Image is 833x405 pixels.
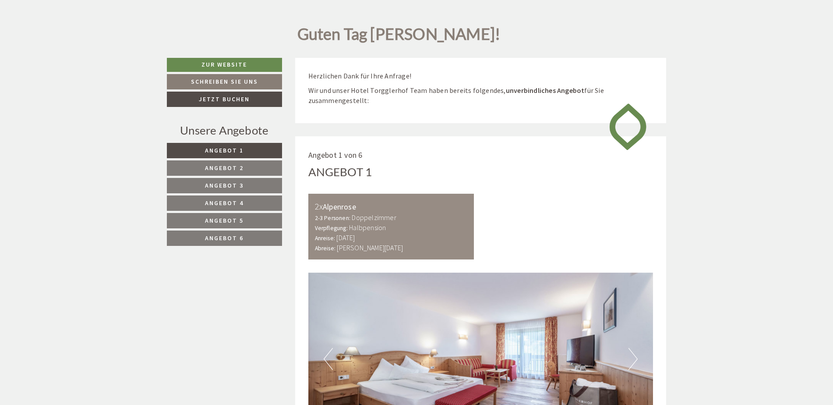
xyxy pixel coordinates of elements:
[308,164,372,180] div: Angebot 1
[205,164,244,172] span: Angebot 2
[337,243,403,252] b: [PERSON_NAME][DATE]
[315,214,351,222] small: 2-3 Personen:
[506,86,585,95] strong: unverbindliches Angebot
[308,85,653,106] p: Wir und unser Hotel Torgglerhof Team haben bereits folgendes, für Sie zusammengestellt:
[167,92,282,107] a: Jetzt buchen
[315,245,336,252] small: Abreise:
[205,181,244,189] span: Angebot 3
[603,96,653,158] img: image
[205,146,244,154] span: Angebot 1
[315,234,335,242] small: Anreise:
[308,150,363,160] span: Angebot 1 von 6
[315,224,348,232] small: Verpflegung:
[205,217,244,224] span: Angebot 5
[315,201,323,212] b: 2x
[628,348,638,370] button: Next
[336,233,355,242] b: [DATE]
[308,71,653,81] p: Herzlichen Dank für Ihre Anfrage!
[297,25,501,47] h1: Guten Tag [PERSON_NAME]!
[167,58,282,72] a: Zur Website
[167,122,282,139] div: Unsere Angebote
[352,213,396,222] b: Doppelzimmer
[324,348,333,370] button: Previous
[315,200,468,213] div: Alpenrose
[167,74,282,89] a: Schreiben Sie uns
[205,234,244,242] span: Angebot 6
[349,223,386,232] b: Halbpension
[205,199,244,207] span: Angebot 4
